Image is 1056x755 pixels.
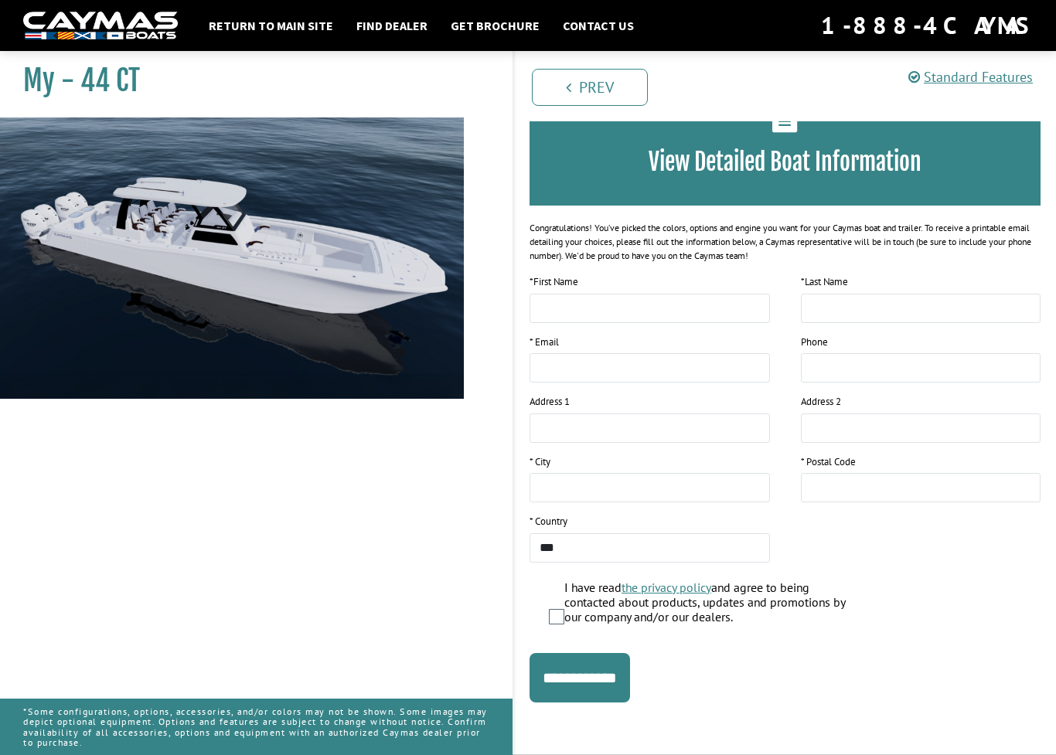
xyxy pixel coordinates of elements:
label: * Email [530,335,559,350]
a: Get Brochure [443,15,547,36]
label: Address 1 [530,394,570,410]
a: Return to main site [201,15,341,36]
div: Congratulations! You’ve picked the colors, options and engine you want for your Caymas boat and t... [530,221,1041,263]
img: white-logo-c9c8dbefe5ff5ceceb0f0178aa75bf4bb51f6bca0971e226c86eb53dfe498488.png [23,12,178,40]
label: I have read and agree to being contacted about products, updates and promotions by our company an... [564,580,860,629]
label: Last Name [801,274,848,290]
label: First Name [530,274,578,290]
a: the privacy policy [622,580,711,595]
label: * Postal Code [801,454,856,470]
a: Contact Us [555,15,642,36]
label: Address 2 [801,394,841,410]
label: Phone [801,335,828,350]
ul: Pagination [528,66,1056,106]
label: * City [530,454,550,470]
h3: View Detailed Boat Information [553,148,1017,176]
a: Prev [532,69,648,106]
p: *Some configurations, options, accessories, and/or colors may not be shown. Some images may depic... [23,699,489,755]
div: 1-888-4CAYMAS [821,9,1033,43]
h1: My - 44 CT [23,63,474,98]
a: Find Dealer [349,15,435,36]
label: * Country [530,514,567,529]
a: Standard Features [908,68,1033,86]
